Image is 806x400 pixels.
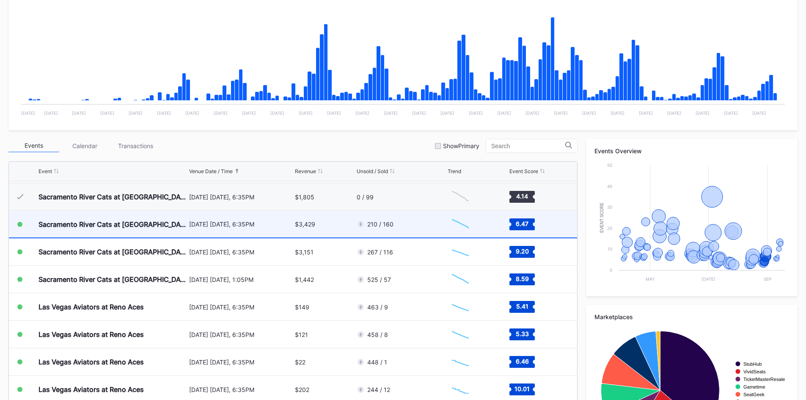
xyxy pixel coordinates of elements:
svg: Chart title [448,296,473,317]
text: [DATE] [469,110,483,116]
text: [DATE] [72,110,86,116]
text: [DATE] [299,110,313,116]
div: Events Overview [594,147,789,154]
div: $1,442 [295,276,314,283]
div: Calendar [59,139,110,152]
text: TicketMasterResale [743,377,785,382]
text: [DATE] [701,276,715,281]
div: [DATE] [DATE], 6:35PM [189,248,293,256]
div: 0 / 99 [357,193,374,201]
text: 9.20 [515,248,528,255]
text: SeatGeek [743,392,765,397]
text: [DATE] [440,110,454,116]
text: Event Score [600,202,604,233]
div: $149 [295,303,309,311]
div: Venue Date / Time [189,168,233,174]
div: [DATE] [DATE], 6:35PM [189,303,293,311]
svg: Chart title [448,324,473,345]
text: 6.47 [516,220,528,227]
text: [DATE] [270,110,284,116]
div: [DATE] [DATE], 6:35PM [189,221,293,228]
text: 4.14 [516,193,528,200]
text: VividSeats [743,369,766,374]
div: Sacramento River Cats at [GEOGRAPHIC_DATA] Aces [39,275,187,284]
svg: Chart title [448,351,473,372]
text: Gametime [743,384,765,389]
div: 210 / 160 [367,221,393,228]
text: [DATE] [724,110,738,116]
div: Las Vegas Aviators at Reno Aces [39,330,144,339]
input: Search [491,143,565,149]
div: Las Vegas Aviators at Reno Aces [39,358,144,366]
div: $1,805 [295,193,314,201]
svg: Chart title [448,186,473,207]
div: Las Vegas Aviators at Reno Aces [39,303,144,311]
text: [DATE] [100,110,114,116]
div: [DATE] [DATE], 6:35PM [189,331,293,338]
div: Unsold / Sold [357,168,388,174]
div: 525 / 57 [367,276,391,283]
div: [DATE] [DATE], 6:35PM [189,359,293,366]
div: $202 [295,386,309,393]
text: [DATE] [129,110,143,116]
text: [DATE] [21,110,35,116]
div: Marketplaces [594,313,789,320]
div: [DATE] [DATE], 1:05PM [189,276,293,283]
text: 8.59 [515,275,528,282]
div: Event Score [509,168,538,174]
text: Sep [764,276,771,281]
div: Las Vegas Aviators at Reno Aces [39,385,144,394]
text: [DATE] [525,110,539,116]
text: [DATE] [44,110,58,116]
text: [DATE] [355,110,369,116]
text: 20 [607,226,612,231]
div: Events [8,139,59,152]
div: 463 / 9 [367,303,388,311]
div: 458 / 8 [367,331,388,338]
div: Show Primary [443,142,479,149]
text: [DATE] [752,110,766,116]
div: Sacramento River Cats at [GEOGRAPHIC_DATA] Aces [39,193,187,201]
text: [DATE] [554,110,568,116]
text: [DATE] [696,110,710,116]
text: 5.33 [515,330,528,337]
text: 30 [607,204,612,210]
svg: Chart title [448,269,473,290]
div: Sacramento River Cats at [GEOGRAPHIC_DATA] Aces [39,220,187,229]
div: $3,151 [295,248,314,256]
div: 448 / 1 [367,359,387,366]
text: 0 [610,268,612,273]
text: [DATE] [582,110,596,116]
div: 244 / 12 [367,386,390,393]
text: [DATE] [185,110,199,116]
div: Trend [448,168,461,174]
text: 50 [607,163,612,168]
div: $3,429 [295,221,315,228]
div: $22 [295,359,305,366]
text: [DATE] [497,110,511,116]
div: Transactions [110,139,161,152]
svg: Chart title [448,214,473,235]
text: 10.01 [514,385,530,392]
text: [DATE] [242,110,256,116]
svg: Chart title [448,241,473,262]
text: May [646,276,655,281]
text: [DATE] [639,110,653,116]
text: [DATE] [611,110,624,116]
div: Revenue [295,168,316,174]
text: StubHub [743,361,762,367]
div: Event [39,168,52,174]
text: [DATE] [667,110,681,116]
svg: Chart title [448,379,473,400]
text: [DATE] [327,110,341,116]
text: 40 [607,184,612,189]
text: [DATE] [412,110,426,116]
text: [DATE] [384,110,398,116]
text: [DATE] [157,110,171,116]
div: [DATE] [DATE], 6:35PM [189,193,293,201]
div: $121 [295,331,308,338]
div: 267 / 116 [367,248,393,256]
text: 6.46 [515,358,528,365]
text: [DATE] [214,110,228,116]
text: 5.41 [516,303,528,310]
